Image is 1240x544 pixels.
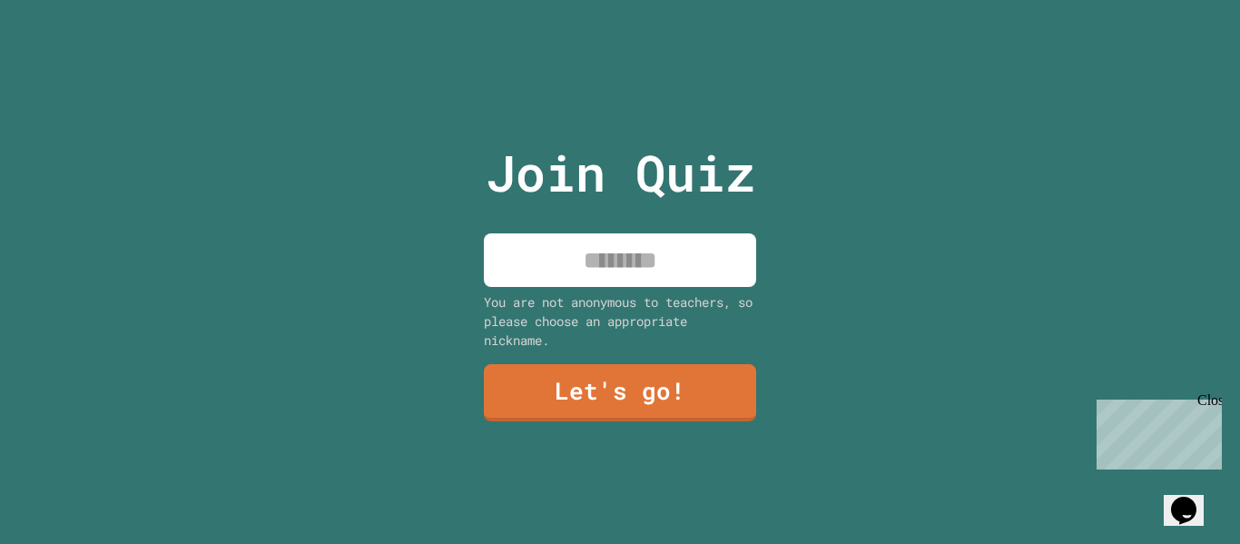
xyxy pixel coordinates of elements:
div: You are not anonymous to teachers, so please choose an appropriate nickname. [484,292,756,350]
iframe: chat widget [1164,471,1222,526]
div: Chat with us now!Close [7,7,125,115]
a: Let's go! [484,364,756,421]
p: Join Quiz [486,135,755,211]
iframe: chat widget [1089,392,1222,470]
